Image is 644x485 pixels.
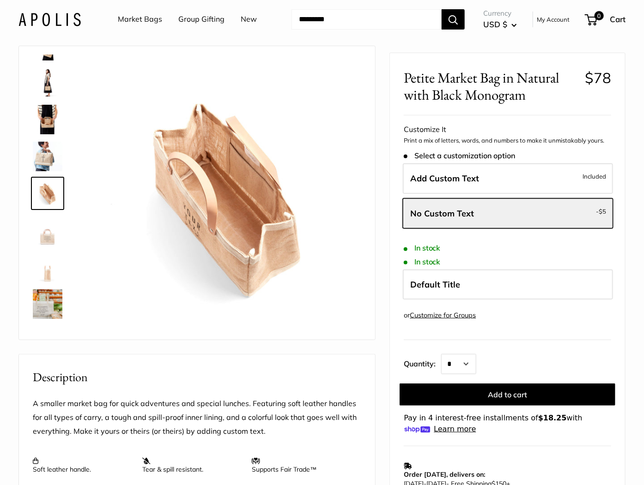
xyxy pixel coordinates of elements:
[18,12,81,26] img: Apolis
[241,12,257,26] a: New
[595,11,604,20] span: 0
[410,173,479,184] span: Add Custom Text
[31,287,64,321] a: Petite Market Bag in Natural with Black Monogram
[33,289,62,319] img: Petite Market Bag in Natural with Black Monogram
[252,457,352,473] p: Supports Fair Trade™
[404,351,441,374] label: Quantity:
[118,12,162,26] a: Market Bags
[33,216,62,245] img: Petite Market Bag in Natural with Black Monogram
[31,140,64,173] a: Petite Market Bag in Natural with Black Monogram
[33,326,62,356] img: Petite Market Bag in Natural with Black Monogram
[33,397,361,438] p: A smaller market bag for quick adventures and special lunches. Featuring soft leather handles for...
[404,309,476,322] div: or
[403,163,613,194] label: Add Custom Text
[483,17,517,32] button: USD $
[31,324,64,358] a: Petite Market Bag in Natural with Black Monogram
[31,214,64,247] a: Petite Market Bag in Natural with Black Monogram
[404,470,485,479] strong: Order [DATE], delivers on:
[31,251,64,284] a: Petite Market Bag in Natural with Black Monogram
[410,279,460,290] span: Default Title
[292,9,442,30] input: Search...
[404,136,611,145] p: Print a mix of letters, words, and numbers to make it unmistakably yours.
[586,12,626,27] a: 0 Cart
[442,9,465,30] button: Search
[403,269,613,300] label: Default Title
[7,450,99,478] iframe: Sign Up via Text for Offers
[142,457,243,473] p: Tear & spill resistant.
[585,69,611,87] span: $78
[31,66,64,99] a: Petite Market Bag in Natural with Black Monogram
[599,208,606,215] span: $5
[483,19,507,29] span: USD $
[93,60,361,328] img: Petite Market Bag in Natural with Black Monogram
[404,151,515,160] span: Select a customization option
[404,257,440,266] span: In stock
[404,244,440,252] span: In stock
[33,368,361,386] h2: Description
[33,142,62,171] img: Petite Market Bag in Natural with Black Monogram
[610,14,626,24] span: Cart
[33,68,62,97] img: Petite Market Bag in Natural with Black Monogram
[403,198,613,229] label: Leave Blank
[178,12,225,26] a: Group Gifting
[583,171,606,182] span: Included
[410,311,476,319] a: Customize for Groups
[483,7,517,20] span: Currency
[31,103,64,136] a: Petite Market Bag in Natural with Black Monogram
[537,14,570,25] a: My Account
[404,69,577,103] span: Petite Market Bag in Natural with Black Monogram
[404,122,611,136] div: Customize It
[33,105,62,134] img: Petite Market Bag in Natural with Black Monogram
[33,179,62,208] img: Petite Market Bag in Natural with Black Monogram
[31,177,64,210] a: Petite Market Bag in Natural with Black Monogram
[596,206,606,217] span: -
[410,208,474,219] span: No Custom Text
[33,252,62,282] img: Petite Market Bag in Natural with Black Monogram
[400,383,615,406] button: Add to cart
